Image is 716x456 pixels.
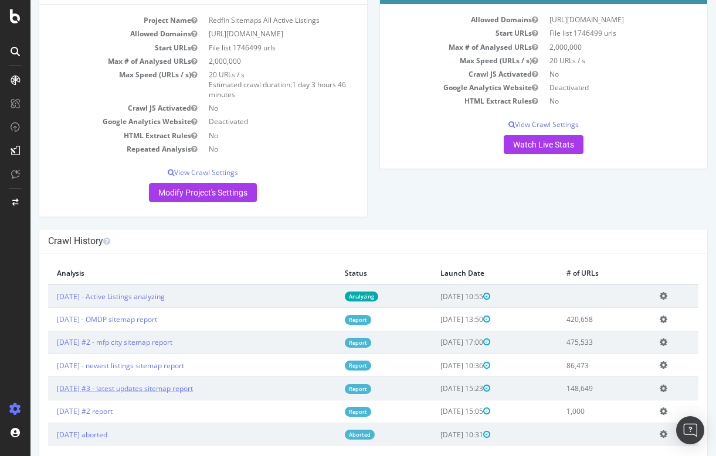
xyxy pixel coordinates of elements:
[358,67,513,81] td: Crawl JS Activated
[410,314,460,324] span: [DATE] 13:50
[172,54,327,68] td: 2,000,000
[358,40,513,54] td: Max # of Analysed URLs
[18,167,328,177] p: View Crawl Settings
[314,430,344,440] a: Aborted
[527,331,620,354] td: 475,533
[18,68,172,101] td: Max Speed (URLs / s)
[172,115,327,128] td: Deactivated
[314,315,341,325] a: Report
[172,27,327,40] td: [URL][DOMAIN_NAME]
[18,27,172,40] td: Allowed Domains
[527,377,620,400] td: 148,649
[26,361,154,371] a: [DATE] - newest listings sitemap report
[513,67,668,81] td: No
[18,142,172,156] td: Repeated Analysis
[118,183,226,202] a: Modify Project's Settings
[314,407,341,417] a: Report
[314,292,348,301] a: Analyzing
[358,13,513,26] td: Allowed Domains
[18,13,172,27] td: Project Name
[410,383,460,393] span: [DATE] 15:23
[178,80,315,100] span: 1 day 3 hours 46 minutes
[410,430,460,440] span: [DATE] 10:31
[172,68,327,101] td: 20 URLs / s Estimated crawl duration:
[18,101,172,115] td: Crawl JS Activated
[358,54,513,67] td: Max Speed (URLs / s)
[513,94,668,108] td: No
[172,41,327,54] td: File list 1746499 urls
[172,129,327,142] td: No
[410,292,460,301] span: [DATE] 10:55
[527,354,620,377] td: 86,473
[513,54,668,67] td: 20 URLs / s
[26,383,162,393] a: [DATE] #3 - latest updates sitemap report
[26,406,82,416] a: [DATE] #2 report
[410,406,460,416] span: [DATE] 15:05
[172,13,327,27] td: Redfin Sitemaps All Active Listings
[18,235,668,247] h4: Crawl History
[306,262,401,284] th: Status
[358,81,513,94] td: Google Analytics Website
[513,13,668,26] td: [URL][DOMAIN_NAME]
[314,361,341,371] a: Report
[18,129,172,142] td: HTML Extract Rules
[314,384,341,394] a: Report
[18,54,172,68] td: Max # of Analysed URLs
[18,41,172,54] td: Start URLs
[527,262,620,284] th: # of URLs
[513,81,668,94] td: Deactivated
[513,40,668,54] td: 2,000,000
[18,115,172,128] td: Google Analytics Website
[401,262,527,284] th: Launch Date
[473,135,553,154] a: Watch Live Stats
[358,26,513,40] td: Start URLs
[26,292,134,301] a: [DATE] - Active Listings analyzing
[26,430,77,440] a: [DATE] aborted
[172,101,327,115] td: No
[410,361,460,371] span: [DATE] 10:36
[314,338,341,348] a: Report
[676,416,704,444] div: Open Intercom Messenger
[410,337,460,347] span: [DATE] 17:00
[513,26,668,40] td: File list 1746499 urls
[527,400,620,423] td: 1,000
[358,94,513,108] td: HTML Extract Rules
[26,314,127,324] a: [DATE] - OMDP sitemap report
[18,262,306,284] th: Analysis
[26,337,142,347] a: [DATE] #2 - mfp city sitemap report
[172,142,327,156] td: No
[358,119,669,129] p: View Crawl Settings
[527,308,620,331] td: 420,658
